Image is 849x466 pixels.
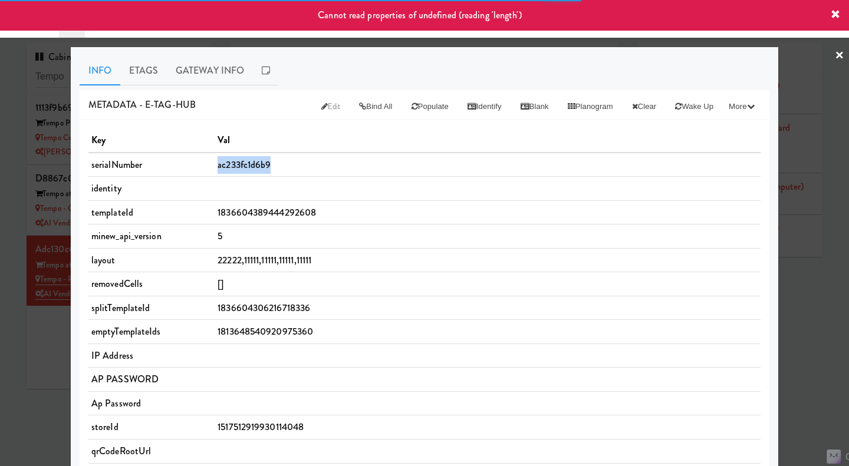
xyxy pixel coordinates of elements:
span: METADATA - e-tag-hub [88,98,196,111]
td: splitTemplateId [88,296,215,320]
span: 1813648540920975360 [218,325,313,338]
button: Bind All [350,96,402,117]
span: [] [218,277,223,290]
td: storeId [88,415,215,439]
a: × [835,38,844,74]
td: templateId [88,200,215,224]
span: ac233fc1d6b9 [218,158,271,171]
span: Edit [321,101,341,112]
span: 1836604306216718336 [218,301,310,315]
td: removedCells [88,272,215,296]
td: Ap Password [88,391,215,415]
span: 1517512919930114048 [218,420,304,434]
td: AP PASSWORD [88,368,215,392]
td: qrCodeRootUrl [88,439,215,463]
td: serialNumber [88,153,215,177]
button: Identify [458,96,511,117]
th: Val [215,128,761,153]
a: Etags [120,56,167,85]
a: Gateway Info [167,56,253,85]
a: Info [80,56,120,85]
td: IP Address [88,343,215,368]
button: Populate [402,96,458,117]
button: More [723,98,761,115]
span: Cannot read properties of undefined (reading 'length') [318,8,521,22]
button: Planogram [558,96,623,117]
span: 22222,11111,11111,11111,11111 [218,253,311,267]
button: Clear [623,96,666,117]
td: identity [88,177,215,201]
td: minew_api_version [88,224,215,249]
span: 1836604389444292608 [218,206,316,219]
th: Key [88,128,215,153]
span: 5 [218,229,222,243]
td: emptyTemplateIds [88,320,215,344]
td: layout [88,248,215,272]
button: Wake up [666,96,723,117]
button: Blank [511,96,558,117]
